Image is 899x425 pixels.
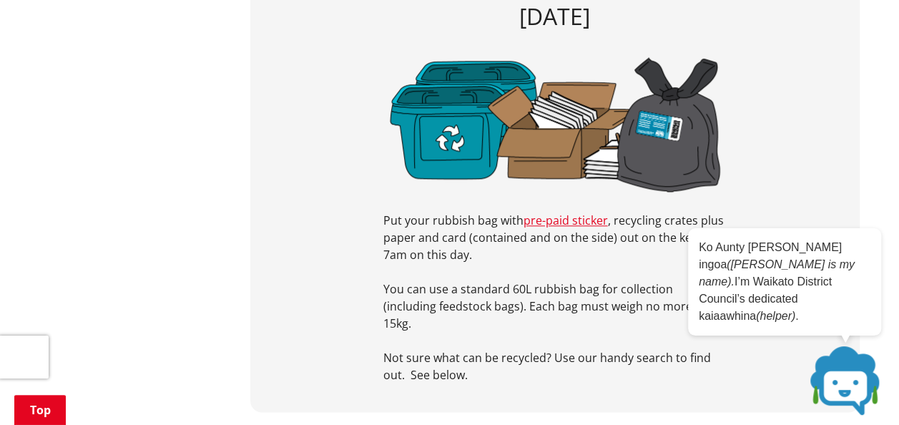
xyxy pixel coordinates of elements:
em: (helper) [756,310,795,322]
p: Ko Aunty [PERSON_NAME] ingoa I’m Waikato District Council’s dedicated kaiaawhina . [699,239,870,325]
a: pre-paid sticker [524,212,608,228]
img: plastic-paper-bag-b.png [383,49,727,197]
a: Top [14,395,66,425]
p: You can use a standard 60L rubbish bag for collection (including feedstock bags). Each bag must w... [383,280,727,332]
p: Put your rubbish bag with , recycling crates plus paper and card (contained and on the side) out ... [383,212,727,263]
em: ([PERSON_NAME] is my name). [699,258,855,288]
p: Not sure what can be recycled? Use our handy search to find out. See below. [383,349,727,384]
span: [DATE] [519,1,590,31]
